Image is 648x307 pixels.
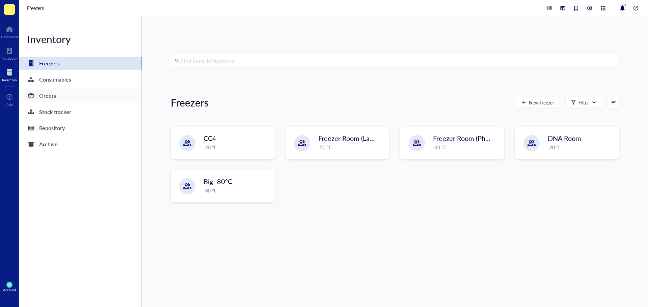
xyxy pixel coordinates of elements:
a: Freezers [19,57,141,70]
span: DNA Room [548,133,581,143]
div: Orders [39,91,56,100]
a: Archive [19,137,141,151]
a: Orders [19,89,141,102]
span: Freezer Room (Lab Techs) [318,133,394,143]
a: Freezers [27,4,45,12]
div: -20 °C [548,144,615,151]
div: Account [3,288,16,292]
a: Consumables [19,73,141,86]
div: Inventory [19,32,141,46]
a: Repository [19,121,141,135]
span: CC4 [204,133,216,143]
div: Dashboard [1,35,18,39]
span: Freezer Room (PhDs) [433,133,495,143]
div: -20 °C [318,144,385,151]
div: Consumables [39,75,71,84]
div: Stock tracker [39,107,71,117]
div: Inventory [2,78,17,82]
div: Notebook [2,56,17,60]
div: -20 °C [204,144,270,151]
div: Repository [39,123,65,133]
div: Freezers [39,59,60,68]
a: Stock tracker [19,105,141,119]
div: -20 °C [433,144,500,151]
div: -80 °C [204,187,270,194]
span: MT [8,283,11,286]
a: Inventory [2,67,17,82]
a: Dashboard [1,24,18,39]
div: Add [6,102,13,106]
span: Big -80°C [204,177,232,186]
div: Freezers [171,96,209,109]
span: I [9,4,10,13]
span: New freezer [529,100,554,105]
div: Filter [578,99,589,106]
a: Notebook [2,45,17,60]
div: Archive [39,140,58,149]
button: New freezer [516,97,560,108]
